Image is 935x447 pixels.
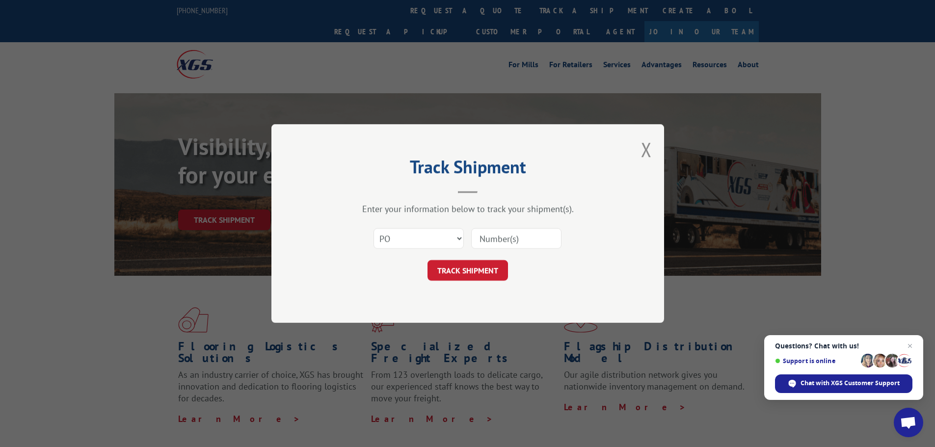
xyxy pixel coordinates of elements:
button: TRACK SHIPMENT [427,260,508,281]
div: Enter your information below to track your shipment(s). [321,203,615,214]
button: Close modal [641,136,652,162]
div: Open chat [894,408,923,437]
div: Chat with XGS Customer Support [775,374,912,393]
span: Support is online [775,357,857,365]
span: Questions? Chat with us! [775,342,912,350]
span: Chat with XGS Customer Support [801,379,900,388]
input: Number(s) [471,228,561,249]
h2: Track Shipment [321,160,615,179]
span: Close chat [904,340,916,352]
